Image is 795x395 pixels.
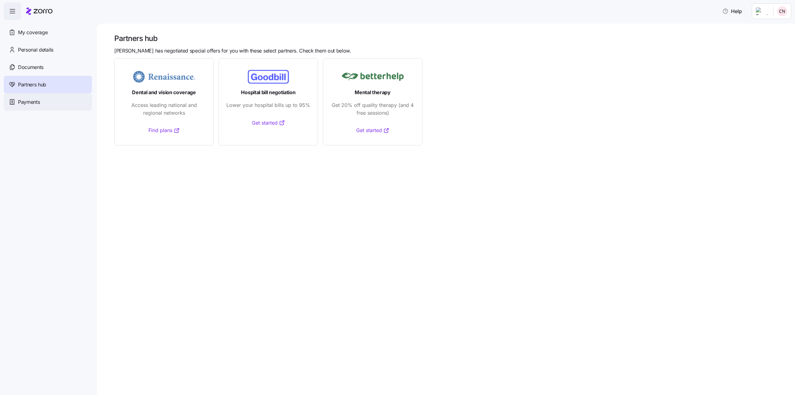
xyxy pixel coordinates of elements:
[722,7,742,15] span: Help
[226,101,310,109] span: Lower your hospital bills up to 95%
[717,5,747,17] button: Help
[132,89,196,96] span: Dental and vision coverage
[356,126,389,134] a: Get started
[18,81,46,89] span: Partners hub
[331,101,415,117] span: Get 20% off quality therapy (and 4 free sessions)
[4,93,92,111] a: Payments
[114,34,786,43] h1: Partners hub
[18,98,40,106] span: Payments
[252,119,285,127] a: Get started
[148,126,180,134] a: Find plans
[4,41,92,58] a: Personal details
[18,46,53,54] span: Personal details
[777,6,787,16] img: 9798aebf3dd2c83447ec9ff60e76cbd9
[122,101,206,117] span: Access leading national and regional networks
[18,29,48,36] span: My coverage
[756,7,768,15] img: Employer logo
[355,89,391,96] span: Mental therapy
[4,76,92,93] a: Partners hub
[18,63,43,71] span: Documents
[4,58,92,76] a: Documents
[241,89,295,96] span: Hospital bill negotiation
[114,47,351,55] span: [PERSON_NAME] has negotiated special offers for you with these select partners. Check them out be...
[4,24,92,41] a: My coverage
